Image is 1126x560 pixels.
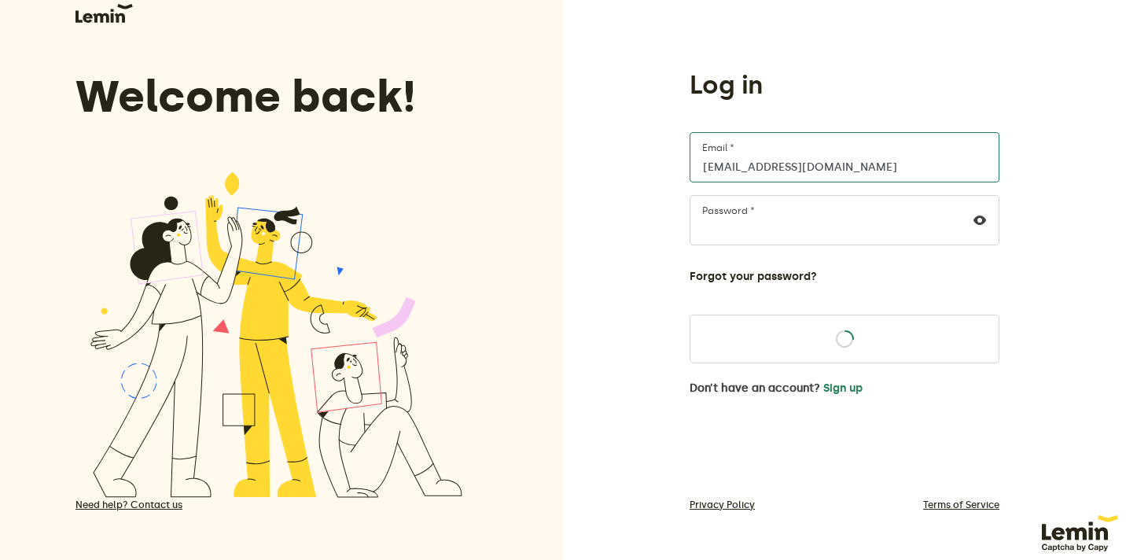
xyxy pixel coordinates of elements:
[75,499,479,511] a: Need help? Contact us
[1042,515,1118,552] img: 63f920f45959a057750d25c1_lem1.svg
[690,132,999,182] input: Email *
[702,204,755,217] label: Password *
[690,69,763,101] h1: Log in
[702,142,734,154] label: Email *
[75,4,133,23] img: Lemin logo
[75,72,479,122] h3: Welcome back!
[690,271,817,283] button: Forgot your password?
[690,382,820,395] span: Don’t have an account?
[923,499,999,511] a: Terms of Service
[823,382,863,395] button: Sign up
[690,499,755,511] a: Privacy Policy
